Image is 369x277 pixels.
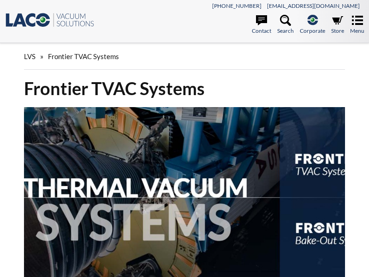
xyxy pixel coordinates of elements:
[212,2,262,9] a: [PHONE_NUMBER]
[48,52,119,60] span: Frontier TVAC Systems
[24,77,345,100] h1: Frontier TVAC Systems
[24,52,36,60] span: LVS
[350,15,364,35] a: Menu
[331,15,344,35] a: Store
[252,15,271,35] a: Contact
[300,26,325,35] span: Corporate
[277,15,294,35] a: Search
[267,2,360,9] a: [EMAIL_ADDRESS][DOMAIN_NAME]
[24,43,345,70] div: »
